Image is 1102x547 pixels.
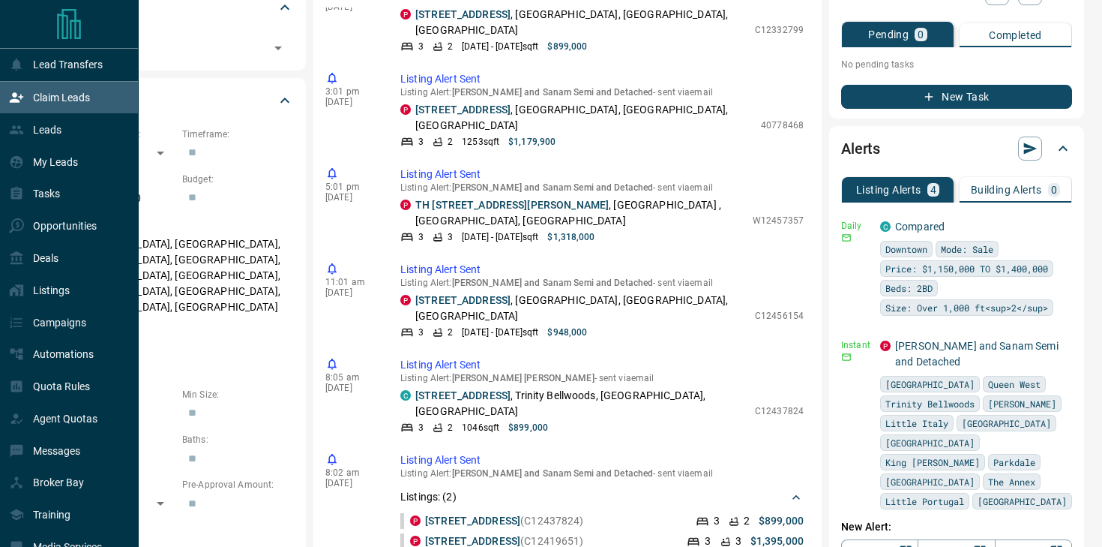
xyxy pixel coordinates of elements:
[761,119,804,132] p: 40778468
[400,390,411,401] div: condos.ca
[400,278,804,288] p: Listing Alert : - sent via email
[425,513,584,529] p: (C12437824)
[885,261,1048,276] span: Price: $1,150,000 TO $1,400,000
[744,513,750,529] p: 2
[63,523,294,536] p: Credit Score:
[962,416,1051,431] span: [GEOGRAPHIC_DATA]
[885,494,964,509] span: Little Portugal
[325,372,378,383] p: 8:05 am
[462,421,499,434] p: 1046 sqft
[415,8,511,20] a: [STREET_ADDRESS]
[841,233,852,243] svg: Email
[885,242,927,257] span: Downtown
[841,85,1072,109] button: New Task
[415,197,745,229] p: , [GEOGRAPHIC_DATA] , [GEOGRAPHIC_DATA], [GEOGRAPHIC_DATA]
[415,104,511,116] a: [STREET_ADDRESS]
[971,185,1042,195] p: Building Alerts
[462,326,538,339] p: [DATE] - [DATE] sqft
[448,135,453,149] p: 2
[448,421,453,434] p: 2
[885,396,975,411] span: Trinity Bellwoods
[508,421,548,434] p: $899,000
[418,421,424,434] p: 3
[880,341,891,351] div: property.ca
[400,71,804,87] p: Listing Alert Sent
[325,97,378,107] p: [DATE]
[841,219,871,233] p: Daily
[755,23,804,37] p: C12332799
[841,519,1072,535] p: New Alert:
[268,38,289,59] button: Open
[452,468,654,479] span: [PERSON_NAME] and Sanam Semi and Detached
[182,173,294,186] p: Budget:
[400,483,804,511] div: Listings: (2)
[400,452,804,468] p: Listing Alert Sent
[400,182,804,193] p: Listing Alert : - sent via email
[841,352,852,362] svg: Email
[547,40,587,53] p: $899,000
[993,455,1035,470] span: Parkdale
[418,40,424,53] p: 3
[425,515,520,527] a: [STREET_ADDRESS]
[325,192,378,203] p: [DATE]
[182,433,294,446] p: Baths:
[182,478,294,491] p: Pre-Approval Amount:
[63,83,294,119] div: Criteria
[885,416,948,431] span: Little Italy
[325,383,378,393] p: [DATE]
[988,474,1035,489] span: The Annex
[930,185,936,195] p: 4
[978,494,1067,509] span: [GEOGRAPHIC_DATA]
[452,182,654,193] span: [PERSON_NAME] and Sanam Semi and Detached
[325,467,378,478] p: 8:02 am
[508,135,555,149] p: $1,179,900
[841,137,880,161] h2: Alerts
[759,513,804,529] p: $899,000
[989,30,1042,41] p: Completed
[547,230,594,244] p: $1,318,000
[400,9,411,20] div: property.ca
[448,326,453,339] p: 2
[325,86,378,97] p: 3:01 pm
[400,262,804,278] p: Listing Alert Sent
[63,343,294,356] p: Motivation:
[452,87,654,98] span: [PERSON_NAME] and Sanam Semi and Detached
[400,468,804,479] p: Listing Alert : - sent via email
[462,135,499,149] p: 1253 sqft
[400,104,411,115] div: property.ca
[415,7,747,38] p: , [GEOGRAPHIC_DATA], [GEOGRAPHIC_DATA], [GEOGRAPHIC_DATA]
[418,326,424,339] p: 3
[462,40,538,53] p: [DATE] - [DATE] sqft
[325,182,378,192] p: 5:01 pm
[448,230,453,244] p: 3
[885,474,975,489] span: [GEOGRAPHIC_DATA]
[325,478,378,488] p: [DATE]
[462,230,538,244] p: [DATE] - [DATE] sqft
[918,29,924,40] p: 0
[182,128,294,141] p: Timeframe:
[415,294,511,306] a: [STREET_ADDRESS]
[415,293,747,324] p: , [GEOGRAPHIC_DATA], [GEOGRAPHIC_DATA], [GEOGRAPHIC_DATA]
[1051,185,1057,195] p: 0
[714,513,720,529] p: 3
[868,29,909,40] p: Pending
[452,373,594,383] span: [PERSON_NAME] [PERSON_NAME]
[448,40,453,53] p: 2
[755,309,804,323] p: C12456154
[415,199,609,211] a: TH [STREET_ADDRESS][PERSON_NAME]
[841,338,871,352] p: Instant
[425,535,520,547] a: [STREET_ADDRESS]
[895,340,1059,368] a: [PERSON_NAME] and Sanam Semi and Detached
[400,295,411,305] div: property.ca
[415,102,753,134] p: , [GEOGRAPHIC_DATA], [GEOGRAPHIC_DATA], [GEOGRAPHIC_DATA]
[400,87,804,98] p: Listing Alert : - sent via email
[400,200,411,210] div: property.ca
[415,389,511,401] a: [STREET_ADDRESS]
[452,278,654,288] span: [PERSON_NAME] and Sanam Semi and Detached
[547,326,587,339] p: $948,000
[988,377,1041,392] span: Queen West
[400,167,804,182] p: Listing Alert Sent
[400,489,457,505] p: Listings: ( 2 )
[885,300,1048,315] span: Size: Over 1,000 ft<sup>2</sup>
[63,232,294,335] p: [GEOGRAPHIC_DATA], [GEOGRAPHIC_DATA], [GEOGRAPHIC_DATA], [GEOGRAPHIC_DATA], [GEOGRAPHIC_DATA], [G...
